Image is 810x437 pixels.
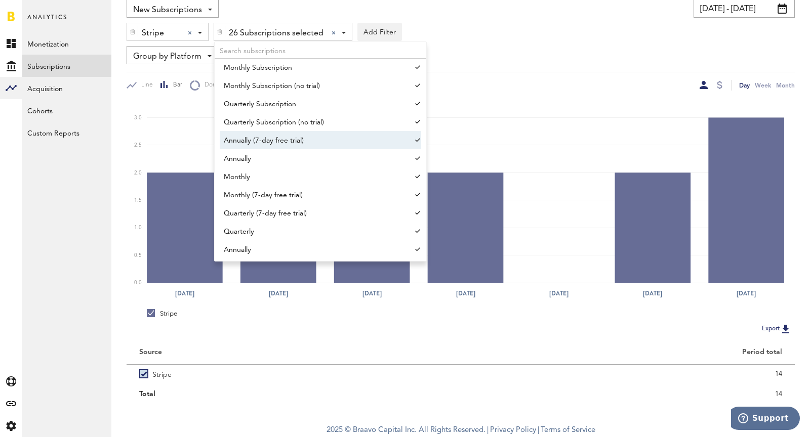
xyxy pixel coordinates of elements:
[755,80,771,91] div: Week
[220,95,412,113] a: Quarterly Subscription
[137,81,153,90] span: Line
[139,348,162,357] div: Source
[22,77,111,99] a: Acquisition
[220,204,412,222] a: Quarterly (7-day free trial)
[220,258,412,277] a: Quarterly
[188,31,192,35] div: Clear
[127,23,138,40] div: Delete
[224,96,408,113] span: Quarterly Subscription
[643,289,662,298] text: [DATE]
[134,253,142,258] text: 0.5
[22,121,111,144] a: Custom Reports
[224,259,408,277] span: Quarterly
[200,81,222,90] span: Donut
[780,323,792,335] img: Export
[220,76,412,95] a: Monthly Subscription (no trial)
[27,11,67,32] span: Analytics
[224,187,408,204] span: Monthly (7-day free trial)
[224,223,408,240] span: Quarterly
[549,289,569,298] text: [DATE]
[139,386,448,402] div: Total
[473,386,782,402] div: 14
[224,59,408,76] span: Monthly Subscription
[357,23,402,41] button: Add Filter
[456,289,475,298] text: [DATE]
[134,170,142,176] text: 2.0
[776,80,795,91] div: Month
[473,348,782,357] div: Period total
[220,149,412,167] a: Annually
[134,225,142,230] text: 1.0
[737,289,756,298] text: [DATE]
[362,289,382,298] text: [DATE]
[215,42,426,59] input: Search subscriptions
[217,28,223,35] img: trash_awesome_blue.svg
[220,222,412,240] a: Quarterly
[332,31,336,35] div: Clear
[169,81,182,90] span: Bar
[147,309,177,318] div: Stripe
[22,55,111,77] a: Subscriptions
[133,48,201,65] span: Group by Platform
[490,426,536,434] a: Privacy Policy
[731,407,800,432] iframe: Opens a widget where you can find more information
[134,198,142,203] text: 1.5
[134,280,142,285] text: 0.0
[214,23,225,40] div: Delete
[224,150,408,167] span: Annually
[22,99,111,121] a: Cohorts
[134,115,142,120] text: 3.0
[224,241,408,258] span: Annually
[269,289,288,298] text: [DATE]
[22,32,111,55] a: Monetization
[224,132,408,149] span: Annually (7-day free trial)
[759,322,795,335] button: Export
[220,58,412,76] a: Monthly Subscription
[133,2,202,19] span: New Subscriptions
[220,186,412,204] a: Monthly (7-day free trial)
[220,240,412,258] a: Annually
[229,25,323,42] span: 26 Subscriptions selected
[134,143,142,148] text: 2.5
[739,80,750,91] div: Day
[224,114,408,131] span: Quarterly Subscription (no trial)
[220,113,412,131] a: Quarterly Subscription (no trial)
[142,25,180,42] span: Stripe
[220,167,412,186] a: Monthly
[130,28,136,35] img: trash_awesome_blue.svg
[224,168,408,186] span: Monthly
[152,365,172,382] span: Stripe
[224,205,408,222] span: Quarterly (7-day free trial)
[220,131,412,149] a: Annually (7-day free trial)
[224,77,408,95] span: Monthly Subscription (no trial)
[175,289,194,298] text: [DATE]
[541,426,595,434] a: Terms of Service
[473,366,782,381] div: 14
